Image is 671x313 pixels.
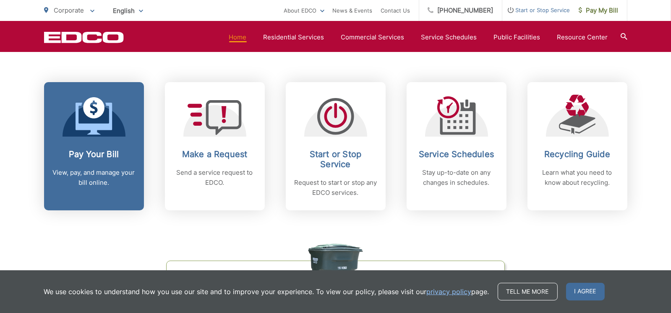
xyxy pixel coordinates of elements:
[536,149,619,159] h2: Recycling Guide
[44,31,124,43] a: EDCD logo. Return to the homepage.
[54,6,84,14] span: Corporate
[498,283,558,300] a: Tell me more
[284,5,324,16] a: About EDCO
[107,3,149,18] span: English
[294,178,377,198] p: Request to start or stop any EDCO services.
[494,32,540,42] a: Public Facilities
[415,149,498,159] h2: Service Schedules
[44,82,144,210] a: Pay Your Bill View, pay, and manage your bill online.
[173,168,256,188] p: Send a service request to EDCO.
[415,168,498,188] p: Stay up-to-date on any changes in schedules.
[527,82,627,210] a: Recycling Guide Learn what you need to know about recycling.
[566,283,605,300] span: I agree
[52,149,136,159] h2: Pay Your Bill
[52,168,136,188] p: View, pay, and manage your bill online.
[421,32,477,42] a: Service Schedules
[264,32,324,42] a: Residential Services
[333,5,373,16] a: News & Events
[557,32,608,42] a: Resource Center
[536,168,619,188] p: Learn what you need to know about recycling.
[165,82,265,210] a: Make a Request Send a service request to EDCO.
[407,82,507,210] a: Service Schedules Stay up-to-date on any changes in schedules.
[294,149,377,169] h2: Start or Stop Service
[341,32,405,42] a: Commercial Services
[44,287,489,297] p: We use cookies to understand how you use our site and to improve your experience. To view our pol...
[229,32,247,42] a: Home
[381,5,410,16] a: Contact Us
[173,149,256,159] h2: Make a Request
[579,5,619,16] span: Pay My Bill
[427,287,472,297] a: privacy policy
